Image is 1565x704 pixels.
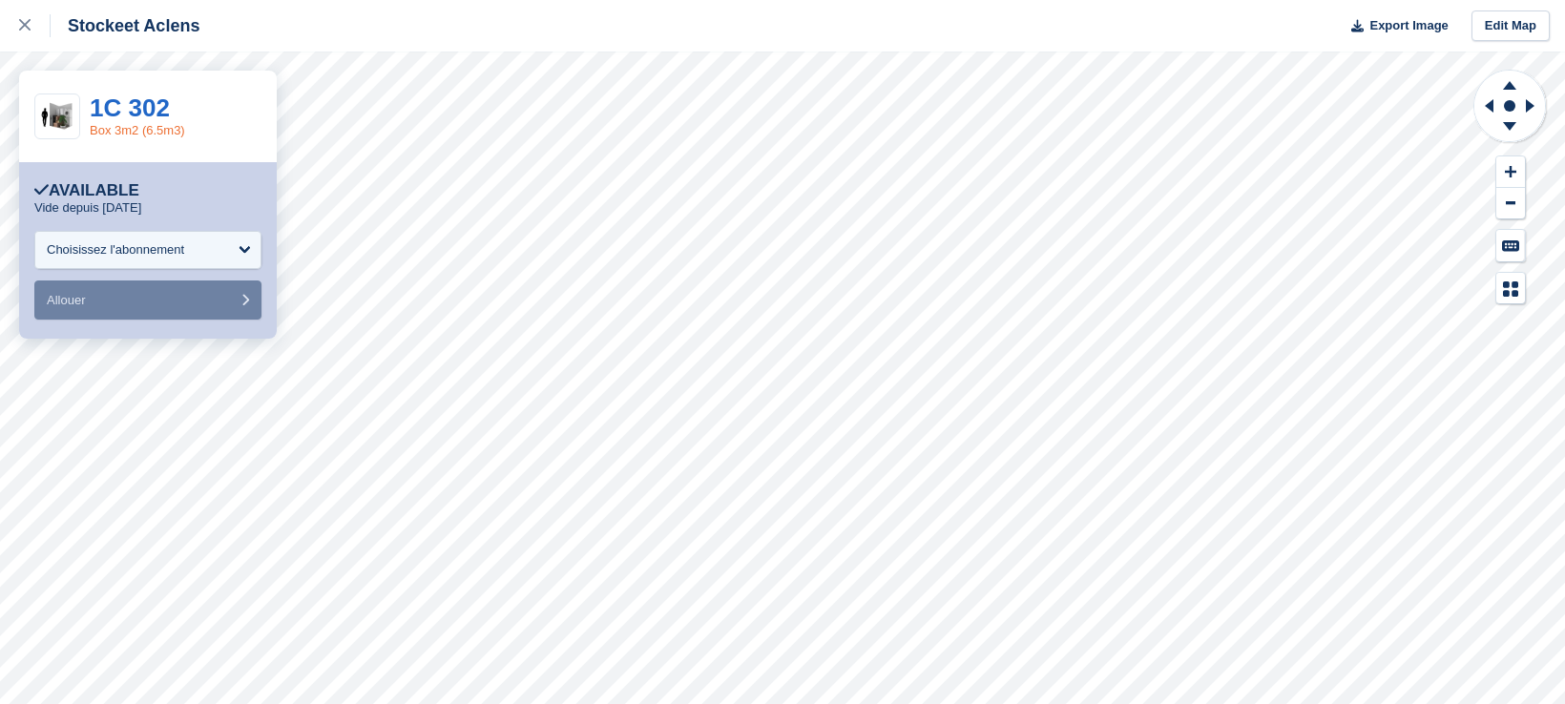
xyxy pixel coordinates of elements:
button: Allouer [34,280,261,320]
a: Edit Map [1471,10,1550,42]
button: Map Legend [1496,273,1525,304]
button: Keyboard Shortcuts [1496,230,1525,261]
a: Box 3m2 (6.5m3) [90,123,185,137]
div: Choisissez l'abonnement [47,240,184,259]
div: Available [34,181,139,200]
div: Stockeet Aclens [51,14,199,37]
button: Export Image [1340,10,1449,42]
button: Zoom Out [1496,188,1525,219]
button: Zoom In [1496,156,1525,188]
span: Export Image [1369,16,1448,35]
p: Vide depuis [DATE] [34,200,141,216]
a: 1C 302 [90,93,170,122]
img: 30-sqft-unit%202023-11-07%2015_54_42.jpg [35,100,79,134]
span: Allouer [47,293,85,307]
